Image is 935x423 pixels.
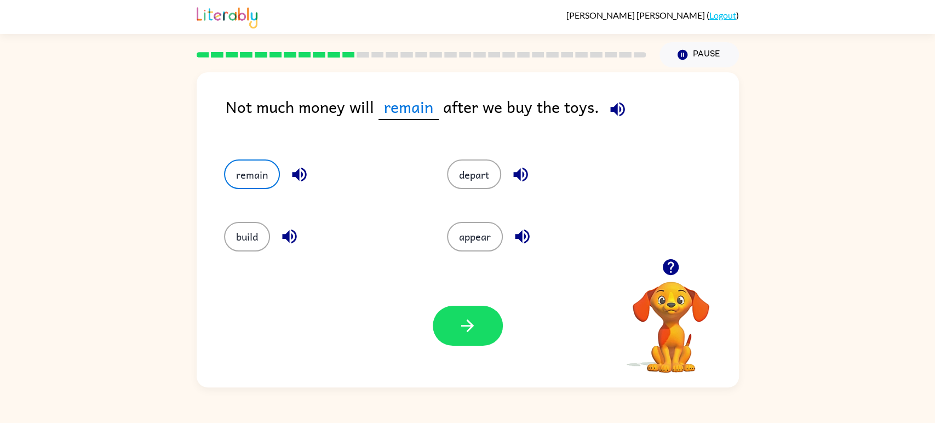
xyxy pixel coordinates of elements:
video: Your browser must support playing .mp4 files to use Literably. Please try using another browser. [616,265,726,374]
button: Pause [659,42,739,67]
span: remain [378,94,439,120]
span: [PERSON_NAME] [PERSON_NAME] [566,10,707,20]
button: depart [447,159,501,189]
a: Logout [709,10,736,20]
button: appear [447,222,503,251]
img: Literably [197,4,257,28]
button: build [224,222,270,251]
div: Not much money will after we buy the toys. [226,94,739,138]
div: ( ) [566,10,739,20]
button: remain [224,159,280,189]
